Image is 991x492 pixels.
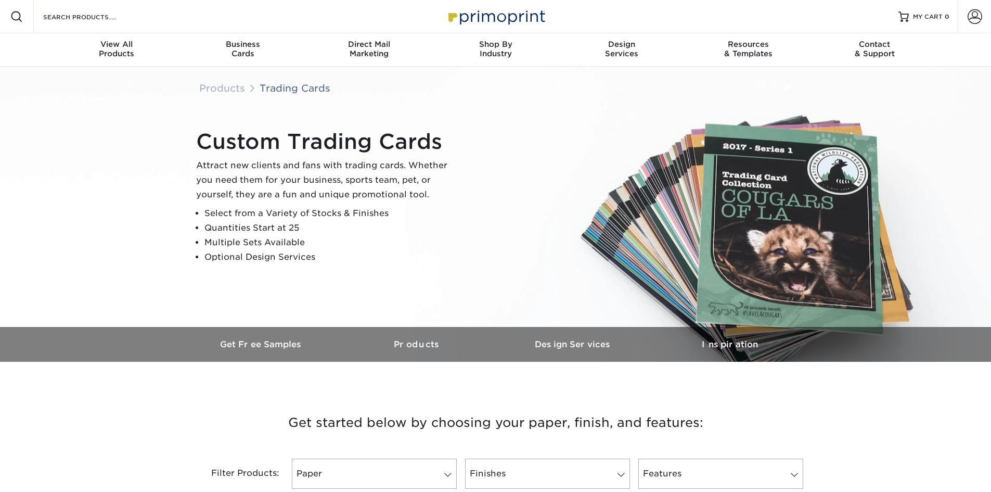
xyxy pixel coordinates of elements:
div: Products [54,40,180,58]
a: Direct MailMarketing [306,33,432,67]
a: View AllProducts [54,33,180,67]
h3: Get Free Samples [184,339,340,349]
span: View All [54,40,180,49]
li: Select from a Variety of Stocks & Finishes [204,206,456,221]
span: Business [179,40,306,49]
img: Primoprint [444,5,548,28]
a: BusinessCards [179,33,306,67]
div: & Templates [685,40,812,58]
span: Contact [812,40,938,49]
a: Inspiration [652,327,808,362]
a: Get Free Samples [184,327,340,362]
a: Paper [292,459,457,489]
a: DesignServices [559,33,685,67]
span: Shop By [432,40,559,49]
a: Products [340,327,496,362]
li: Quantities Start at 25 [204,221,456,235]
div: Services [559,40,685,58]
span: Design [559,40,685,49]
a: Contact& Support [812,33,938,67]
a: Finishes [465,459,630,489]
div: Industry [432,40,559,58]
p: Attract new clients and fans with trading cards. Whether you need them for your business, sports ... [196,158,456,202]
h3: Get started below by choosing your paper, finish, and features: [191,399,800,446]
span: MY CART [913,12,943,21]
a: Features [638,459,803,489]
li: Optional Design Services [204,250,456,264]
span: Direct Mail [306,40,432,49]
div: Marketing [306,40,432,58]
div: Filter Products: [184,459,288,489]
span: Resources [685,40,812,49]
h3: Design Services [496,339,652,349]
h1: Custom Trading Cards [196,129,456,154]
li: Multiple Sets Available [204,235,456,250]
div: & Support [812,40,938,58]
input: SEARCH PRODUCTS..... [42,10,144,23]
a: Design Services [496,327,652,362]
a: Resources& Templates [685,33,812,67]
a: Products [199,82,245,94]
a: Shop ByIndustry [432,33,559,67]
h3: Inspiration [652,339,808,349]
a: Trading Cards [260,82,330,94]
h3: Products [340,339,496,349]
div: Cards [179,40,306,58]
span: 0 [945,13,949,20]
